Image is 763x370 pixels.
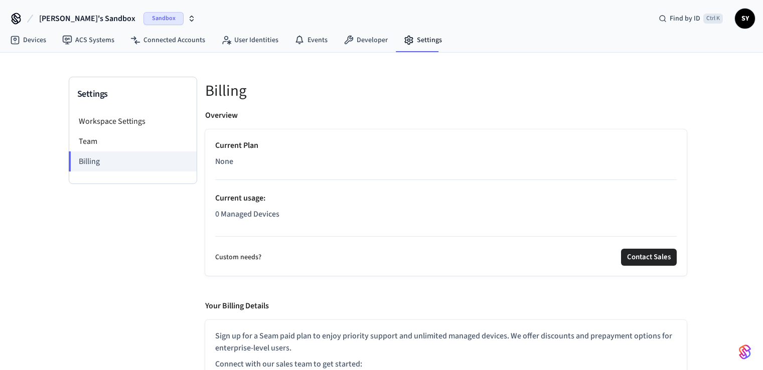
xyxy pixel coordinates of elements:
a: User Identities [213,31,286,49]
img: SeamLogoGradient.69752ec5.svg [739,344,751,360]
h5: Billing [205,81,687,101]
li: Billing [69,151,197,171]
a: Settings [396,31,450,49]
button: Contact Sales [621,249,677,266]
span: Sandbox [143,12,184,25]
a: ACS Systems [54,31,122,49]
p: 0 Managed Devices [215,208,677,220]
p: Sign up for a Seam paid plan to enjoy priority support and unlimited managed devices. We offer di... [215,330,677,354]
span: None [215,155,233,167]
span: Ctrl K [703,14,723,24]
div: Find by IDCtrl K [651,10,731,28]
div: Custom needs? [215,249,677,266]
span: SY [736,10,754,28]
p: Your Billing Details [205,300,269,312]
p: Connect with our sales team to get started: [215,358,677,370]
span: Find by ID [670,14,700,24]
a: Developer [336,31,396,49]
p: Overview [205,109,238,121]
h3: Settings [77,87,189,101]
button: SY [735,9,755,29]
a: Connected Accounts [122,31,213,49]
a: Events [286,31,336,49]
a: Devices [2,31,54,49]
li: Workspace Settings [69,111,197,131]
p: Current Plan [215,139,677,151]
span: [PERSON_NAME]'s Sandbox [39,13,135,25]
li: Team [69,131,197,151]
p: Current usage : [215,192,677,204]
